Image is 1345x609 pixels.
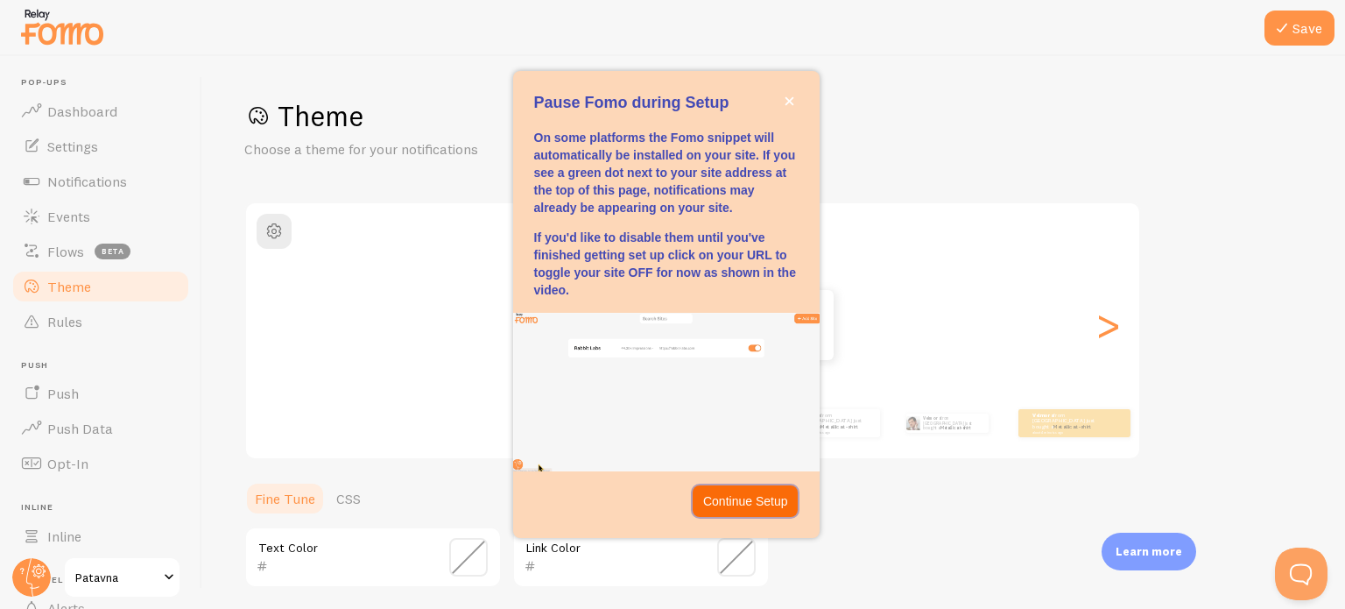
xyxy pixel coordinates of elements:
p: On some platforms the Fomo snippet will automatically be installed on your site. If you see a gre... [534,129,799,216]
button: Continue Setup [693,485,799,517]
p: from [GEOGRAPHIC_DATA] just bought a [923,414,982,433]
a: Flows beta [11,234,191,269]
span: Flows [47,243,84,260]
a: Settings [11,129,191,164]
span: Opt-In [47,455,88,472]
span: Push [21,360,191,372]
p: from [GEOGRAPHIC_DATA] just bought a [1032,412,1102,434]
span: Settings [47,138,98,155]
p: Continue Setup [703,492,788,510]
span: Patavna [75,567,158,588]
a: Rules [11,304,191,339]
span: Rules [47,313,82,330]
a: Push Data [11,411,191,446]
a: Theme [11,269,191,304]
small: about 4 minutes ago [799,430,871,434]
span: beta [95,244,130,259]
a: Metallica t-shirt [1053,423,1091,430]
a: Inline [11,519,191,554]
a: Metallica t-shirt [940,425,970,430]
p: Pause Fomo during Setup [534,92,799,115]
span: Notifications [47,173,127,190]
h1: Theme [244,98,1303,134]
h2: Classic [246,214,1139,241]
iframe: Help Scout Beacon - Open [1275,548,1327,600]
a: Push [11,376,191,411]
a: Fine Tune [244,481,326,516]
p: If you'd like to disable them until you've finished getting set up click on your URL to toggle yo... [534,229,799,299]
a: Dashboard [11,94,191,129]
p: Learn more [1116,543,1182,560]
span: Theme [47,278,91,295]
span: Dashboard [47,103,117,120]
small: about 4 minutes ago [1032,430,1101,434]
div: Learn more [1102,533,1196,570]
p: Choose a theme for your notifications [244,139,665,159]
span: Inline [47,528,81,545]
span: Push Data [47,420,113,437]
div: Next slide [1097,262,1118,388]
img: fomo-relay-logo-orange.svg [18,4,106,49]
span: Events [47,208,90,225]
span: Pop-ups [21,77,191,89]
a: Patavna [63,556,181,598]
a: Metallica t-shirt [820,423,858,430]
div: Pause Fomo during Setup [513,71,820,537]
a: Events [11,199,191,234]
span: Push [47,385,79,402]
a: CSS [326,481,371,516]
img: Fomo [905,416,919,430]
a: Opt-In [11,446,191,481]
strong: Velmora [923,415,940,421]
span: Inline [21,502,191,513]
a: Notifications [11,164,191,199]
strong: Velmora [1032,412,1053,419]
button: close, [780,92,799,110]
p: from [GEOGRAPHIC_DATA] just bought a [799,412,873,434]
